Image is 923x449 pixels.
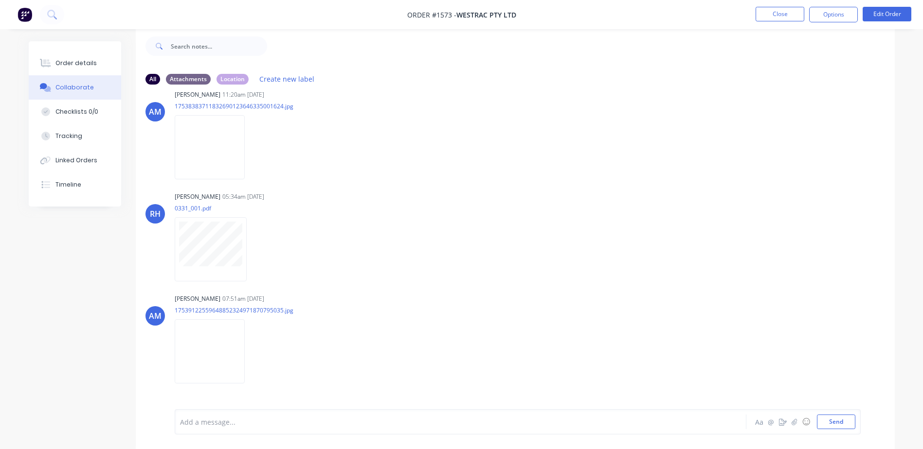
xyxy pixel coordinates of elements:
[29,75,121,100] button: Collaborate
[175,90,220,99] div: [PERSON_NAME]
[171,36,267,56] input: Search notes...
[55,132,82,140] div: Tracking
[29,100,121,124] button: Checklists 0/0
[217,74,249,85] div: Location
[29,124,121,148] button: Tracking
[150,208,161,220] div: RH
[55,180,81,189] div: Timeline
[765,416,777,428] button: @
[29,173,121,197] button: Timeline
[55,83,94,92] div: Collaborate
[149,310,162,322] div: AM
[55,107,98,116] div: Checklists 0/0
[175,204,256,212] p: 0331_001.pdf
[175,294,220,303] div: [PERSON_NAME]
[754,416,765,428] button: Aa
[863,7,911,21] button: Edit Order
[817,414,855,429] button: Send
[29,51,121,75] button: Order details
[407,10,456,19] span: Order #1573 -
[456,10,516,19] span: WesTrac Pty Ltd
[222,90,264,99] div: 11:20am [DATE]
[55,59,97,68] div: Order details
[756,7,804,21] button: Close
[55,156,97,165] div: Linked Orders
[254,72,320,86] button: Create new label
[175,306,293,314] p: 17539122559648852324971870795035.jpg
[222,192,264,201] div: 05:34am [DATE]
[149,106,162,118] div: AM
[800,416,812,428] button: ☺
[166,74,211,85] div: Attachments
[809,7,858,22] button: Options
[145,74,160,85] div: All
[29,148,121,173] button: Linked Orders
[222,294,264,303] div: 07:51am [DATE]
[18,7,32,22] img: Factory
[175,102,293,110] p: 17538383711832690123646335001624.jpg
[175,192,220,201] div: [PERSON_NAME]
